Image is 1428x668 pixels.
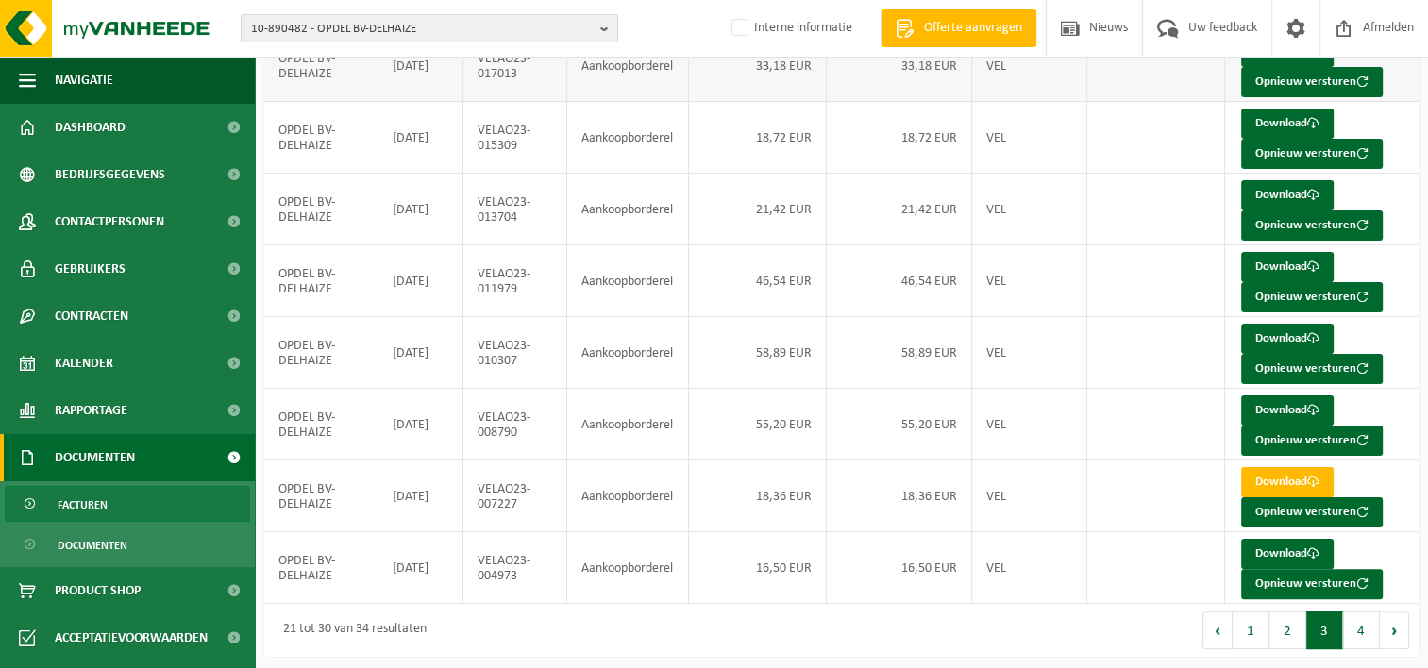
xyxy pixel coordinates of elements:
div: 21 tot 30 van 34 resultaten [274,613,427,647]
a: Download [1241,467,1334,497]
td: VEL [972,102,1087,174]
button: Opnieuw versturen [1241,426,1383,456]
span: Bedrijfsgegevens [55,151,165,198]
td: 33,18 EUR [827,30,972,102]
td: VELAO23-017013 [463,30,566,102]
td: 16,50 EUR [689,532,827,604]
button: Opnieuw versturen [1241,282,1383,312]
td: 21,42 EUR [827,174,972,245]
a: Download [1241,395,1334,426]
td: VEL [972,460,1087,532]
td: 46,54 EUR [827,245,972,317]
button: 2 [1269,611,1306,649]
td: VEL [972,317,1087,389]
td: 55,20 EUR [689,389,827,460]
td: OPDEL BV-DELHAIZE [264,460,378,532]
td: Aankoopborderel [567,174,689,245]
td: Aankoopborderel [567,245,689,317]
td: [DATE] [378,30,463,102]
td: OPDEL BV-DELHAIZE [264,30,378,102]
td: VELAO23-011979 [463,245,566,317]
span: Navigatie [55,57,113,104]
td: OPDEL BV-DELHAIZE [264,532,378,604]
span: Facturen [58,487,108,523]
td: VELAO23-008790 [463,389,566,460]
td: Aankoopborderel [567,460,689,532]
a: Download [1241,109,1334,139]
td: 16,50 EUR [827,532,972,604]
td: VEL [972,389,1087,460]
button: 4 [1343,611,1380,649]
a: Download [1241,539,1334,569]
td: OPDEL BV-DELHAIZE [264,317,378,389]
a: Download [1241,252,1334,282]
button: Opnieuw versturen [1241,497,1383,527]
td: 33,18 EUR [689,30,827,102]
td: VELAO23-013704 [463,174,566,245]
td: 58,89 EUR [827,317,972,389]
td: 58,89 EUR [689,317,827,389]
button: 1 [1233,611,1269,649]
td: [DATE] [378,245,463,317]
td: OPDEL BV-DELHAIZE [264,245,378,317]
button: Opnieuw versturen [1241,139,1383,169]
button: Opnieuw versturen [1241,67,1383,97]
td: 21,42 EUR [689,174,827,245]
span: Offerte aanvragen [919,19,1027,38]
td: VEL [972,245,1087,317]
span: Acceptatievoorwaarden [55,614,208,661]
td: [DATE] [378,460,463,532]
button: 10-890482 - OPDEL BV-DELHAIZE [241,14,618,42]
span: Contracten [55,292,128,340]
td: 18,72 EUR [689,102,827,174]
td: [DATE] [378,389,463,460]
a: Offerte aanvragen [881,9,1036,47]
td: OPDEL BV-DELHAIZE [264,174,378,245]
span: Documenten [58,527,127,563]
span: Gebruikers [55,245,126,292]
button: Opnieuw versturen [1241,569,1383,599]
td: VELAO23-004973 [463,532,566,604]
td: Aankoopborderel [567,317,689,389]
button: 3 [1306,611,1343,649]
td: [DATE] [378,317,463,389]
td: Aankoopborderel [567,30,689,102]
td: 18,72 EUR [827,102,972,174]
span: Dashboard [55,104,126,151]
td: 46,54 EUR [689,245,827,317]
span: Kalender [55,340,113,387]
td: [DATE] [378,102,463,174]
a: Documenten [5,526,250,562]
span: Rapportage [55,387,127,434]
td: OPDEL BV-DELHAIZE [264,102,378,174]
td: VELAO23-015309 [463,102,566,174]
button: Next [1380,611,1409,649]
button: Opnieuw versturen [1241,210,1383,241]
td: VEL [972,532,1087,604]
td: Aankoopborderel [567,102,689,174]
td: 55,20 EUR [827,389,972,460]
td: 18,36 EUR [689,460,827,532]
td: [DATE] [378,532,463,604]
td: [DATE] [378,174,463,245]
td: VEL [972,174,1087,245]
td: Aankoopborderel [567,532,689,604]
button: Opnieuw versturen [1241,354,1383,384]
td: VELAO23-010307 [463,317,566,389]
span: Product Shop [55,567,141,614]
a: Download [1241,180,1334,210]
a: Download [1241,324,1334,354]
td: Aankoopborderel [567,389,689,460]
span: Contactpersonen [55,198,164,245]
td: OPDEL BV-DELHAIZE [264,389,378,460]
span: Documenten [55,434,135,481]
td: 18,36 EUR [827,460,972,532]
button: Previous [1202,611,1233,649]
a: Facturen [5,486,250,522]
label: Interne informatie [728,14,852,42]
td: VELAO23-007227 [463,460,566,532]
td: VEL [972,30,1087,102]
span: 10-890482 - OPDEL BV-DELHAIZE [251,15,593,43]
